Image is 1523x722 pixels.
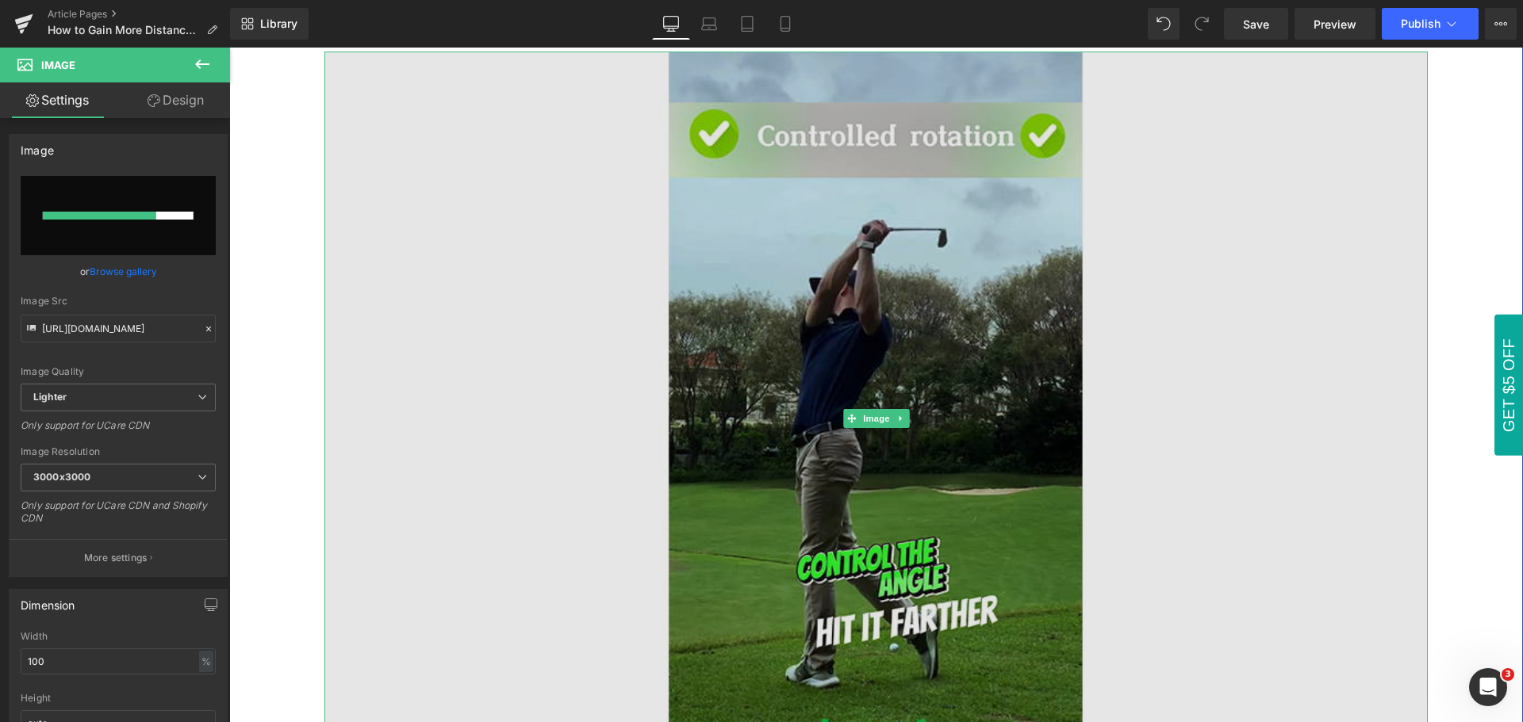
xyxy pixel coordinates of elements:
button: More [1485,8,1517,40]
a: Article Pages [48,8,230,21]
span: Publish [1401,17,1441,30]
span: Preview [1314,16,1356,32]
a: Desktop [652,8,690,40]
b: 3000x3000 [33,471,90,483]
span: Save [1243,16,1269,32]
a: Laptop [690,8,728,40]
div: Image Resolution [21,446,216,457]
span: How to Gain More Distance With Your Driver-Grip Adjustment Trick [48,24,200,36]
span: Image [631,361,664,380]
a: Preview [1295,8,1375,40]
button: More settings [10,539,227,576]
p: More settings [84,551,148,565]
button: Redo [1186,8,1218,40]
input: auto [21,648,216,674]
iframe: Intercom live chat [1469,668,1507,706]
div: Image [21,135,54,157]
div: Dimension [21,590,75,612]
span: Library [260,17,297,31]
span: Image [41,59,75,71]
a: Tablet [728,8,766,40]
div: Only support for UCare CDN and Shopify CDN [21,499,216,535]
span: 3 [1502,668,1514,681]
a: Expand / Collapse [663,361,680,380]
button: Publish [1382,8,1479,40]
button: Undo [1148,8,1180,40]
div: Width [21,631,216,642]
input: Link [21,315,216,342]
div: % [199,651,213,672]
a: Browse gallery [90,258,157,285]
a: Mobile [766,8,804,40]
div: or [21,263,216,280]
div: Image Quality [21,366,216,377]
b: Lighter [33,391,67,403]
div: Image Src [21,296,216,307]
a: New Library [230,8,309,40]
div: Height [21,693,216,704]
a: Design [118,82,233,118]
div: Only support for UCare CDN [21,419,216,442]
